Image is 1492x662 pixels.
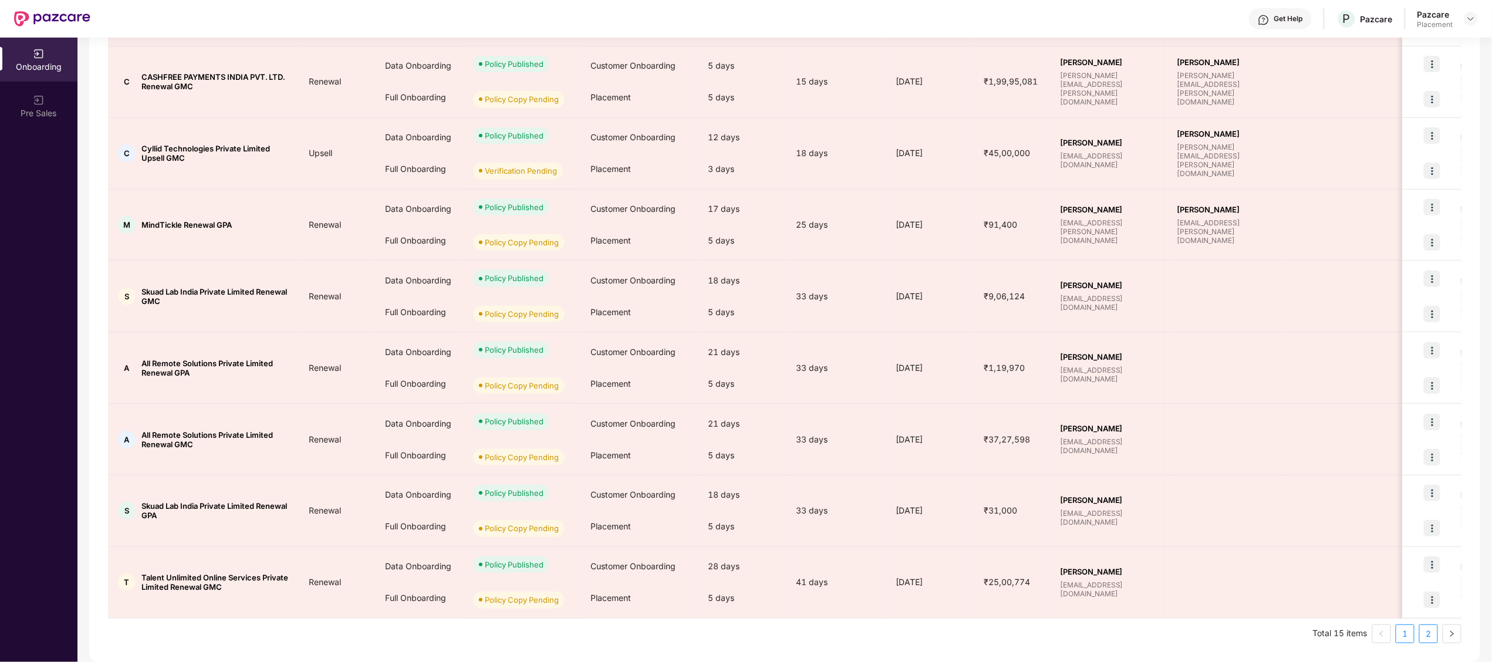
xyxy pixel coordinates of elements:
img: icon [1424,199,1440,215]
li: Previous Page [1372,624,1391,643]
div: Full Onboarding [376,582,464,614]
div: Policy Copy Pending [485,594,559,606]
img: icon [1424,91,1440,107]
span: right [1449,630,1456,637]
img: svg+xml;base64,PHN2ZyBpZD0iSGVscC0zMngzMiIgeG1sbnM9Imh0dHA6Ly93d3cudzMub3JnLzIwMDAvc3ZnIiB3aWR0aD... [1258,14,1270,26]
div: A [118,431,136,448]
span: [EMAIL_ADDRESS][DOMAIN_NAME] [1060,294,1159,312]
div: 12 days [698,121,786,153]
li: Next Page [1443,624,1461,643]
div: 5 days [698,440,786,471]
span: All Remote Solutions Private Limited Renewal GPA [141,359,290,377]
div: S [118,288,136,305]
span: Customer Onboarding [590,275,676,285]
div: Full Onboarding [376,440,464,471]
button: right [1443,624,1461,643]
img: icon [1424,234,1440,251]
div: Policy Published [485,344,544,356]
span: Skuad Lab India Private Limited Renewal GPA [141,501,290,520]
div: 33 days [786,504,886,517]
div: Get Help [1274,14,1303,23]
span: [PERSON_NAME] [1177,205,1276,214]
div: [DATE] [886,576,974,589]
img: icon [1424,485,1440,501]
div: Pazcare [1361,13,1393,25]
div: Placement [1417,20,1453,29]
div: [DATE] [886,218,974,231]
img: icon [1424,414,1440,430]
div: Policy Published [485,416,544,427]
img: icon [1424,56,1440,72]
div: Policy Copy Pending [485,522,559,534]
span: ₹91,400 [974,219,1027,229]
div: Data Onboarding [376,121,464,153]
span: Upsell [299,148,342,158]
div: 5 days [698,50,786,82]
img: icon [1424,377,1440,394]
div: Policy Published [485,201,544,213]
span: CASHFREE PAYMENTS INDIA PVT. LTD. Renewal GMC [141,72,290,91]
img: icon [1424,163,1440,179]
span: [PERSON_NAME] [1177,58,1276,67]
span: [EMAIL_ADDRESS][DOMAIN_NAME] [1060,437,1159,455]
div: Policy Copy Pending [485,237,559,248]
div: Data Onboarding [376,336,464,368]
span: [EMAIL_ADDRESS][DOMAIN_NAME] [1060,580,1159,598]
div: S [118,502,136,519]
div: 3 days [698,153,786,185]
span: Skuad Lab India Private Limited Renewal GMC [141,287,290,306]
span: Customer Onboarding [590,204,676,214]
div: 18 days [786,147,886,160]
span: [PERSON_NAME] [1060,495,1159,505]
div: 17 days [698,193,786,225]
span: [PERSON_NAME] [1060,352,1159,362]
span: Placement [590,307,631,317]
div: 28 days [698,550,786,582]
img: svg+xml;base64,PHN2ZyB3aWR0aD0iMjAiIGhlaWdodD0iMjAiIHZpZXdCb3g9IjAgMCAyMCAyMCIgZmlsbD0ibm9uZSIgeG... [33,48,45,60]
div: Full Onboarding [376,511,464,542]
span: [PERSON_NAME] [1060,138,1159,147]
div: Full Onboarding [376,368,464,400]
span: Customer Onboarding [590,132,676,142]
li: 1 [1396,624,1415,643]
div: 33 days [786,290,886,303]
div: 21 days [698,336,786,368]
div: 18 days [698,479,786,511]
div: [DATE] [886,147,974,160]
span: ₹9,06,124 [974,291,1034,301]
div: 41 days [786,576,886,589]
span: Placement [590,593,631,603]
span: Placement [590,450,631,460]
div: 33 days [786,362,886,374]
img: icon [1424,127,1440,144]
span: Placement [590,92,631,102]
a: 1 [1396,625,1414,643]
div: Full Onboarding [376,296,464,328]
div: A [118,359,136,377]
img: icon [1424,556,1440,573]
span: [PERSON_NAME] [1060,424,1159,433]
button: left [1372,624,1391,643]
div: 18 days [698,265,786,296]
li: 2 [1419,624,1438,643]
div: Policy Copy Pending [485,451,559,463]
div: Data Onboarding [376,193,464,225]
span: Talent Unlimited Online Services Private Limited Renewal GMC [141,573,290,592]
img: icon [1424,342,1440,359]
span: All Remote Solutions Private Limited Renewal GMC [141,430,290,449]
span: ₹45,00,000 [974,148,1039,158]
div: Data Onboarding [376,265,464,296]
div: 25 days [786,218,886,231]
span: ₹37,27,598 [974,434,1039,444]
span: [PERSON_NAME][EMAIL_ADDRESS][PERSON_NAME][DOMAIN_NAME] [1177,71,1276,106]
span: [EMAIL_ADDRESS][DOMAIN_NAME] [1060,151,1159,169]
span: Placement [590,521,631,531]
span: Placement [590,164,631,174]
span: Renewal [299,76,350,86]
img: icon [1424,306,1440,322]
span: Renewal [299,291,350,301]
span: ₹1,19,970 [974,363,1034,373]
div: Data Onboarding [376,50,464,82]
span: Placement [590,235,631,245]
span: left [1378,630,1385,637]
